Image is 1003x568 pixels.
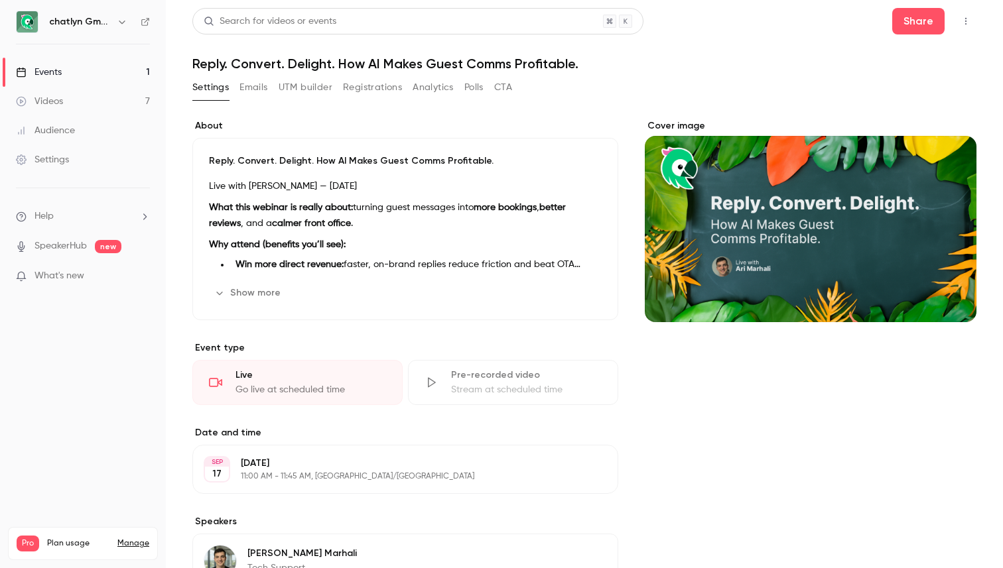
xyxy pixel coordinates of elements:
[17,536,39,551] span: Pro
[235,260,344,269] strong: Win more direct revenue:
[205,457,229,467] div: SEP
[34,209,54,223] span: Help
[16,153,69,166] div: Settings
[413,77,454,98] button: Analytics
[474,203,537,212] strong: more bookings
[192,515,618,528] label: Speakers
[16,66,62,79] div: Events
[235,383,386,396] div: Go live at scheduled time
[272,219,351,228] strong: calmer front office
[451,383,602,396] div: Stream at scheduled time
[192,426,618,439] label: Date and time
[16,124,75,137] div: Audience
[34,239,87,253] a: SpeakerHub
[209,240,346,249] strong: Why attend (benefits you’ll see):
[241,471,548,482] p: 11:00 AM - 11:45 AM, [GEOGRAPHIC_DATA]/[GEOGRAPHIC_DATA]
[451,369,602,382] div: Pre-recorded video
[343,77,402,98] button: Registrations
[408,360,618,405] div: Pre-recorded videoStream at scheduled time
[49,15,111,28] h6: chatlyn GmbH
[209,154,602,168] p: Reply. Convert. Delight. How AI Makes Guest Comms Profitable.
[241,457,548,470] p: [DATE]
[204,15,336,28] div: Search for videos or events
[47,538,109,549] span: Plan usage
[464,77,484,98] button: Polls
[235,369,386,382] div: Live
[494,77,512,98] button: CTA
[192,341,618,355] p: Event type
[230,258,602,272] li: faster, on-brand replies reduce friction and beat OTA response times, converting questions into c...
[16,95,63,108] div: Videos
[95,240,121,253] span: new
[892,8,945,34] button: Share
[17,11,38,32] img: chatlyn GmbH
[247,547,357,560] p: [PERSON_NAME] Marhali
[239,77,267,98] button: Emails
[279,77,332,98] button: UTM builder
[212,467,222,481] p: 17
[645,119,976,133] label: Cover image
[209,203,353,212] strong: What this webinar is really about:
[16,209,150,223] li: help-dropdown-opener
[209,282,289,304] button: Show more
[209,199,602,231] p: turning guest messages into , , and a .
[192,360,403,405] div: LiveGo live at scheduled time
[117,538,149,549] a: Manage
[645,119,976,322] section: Cover image
[34,269,84,283] span: What's new
[192,77,229,98] button: Settings
[192,56,976,72] h1: Reply. Convert. Delight. How AI Makes Guest Comms Profitable.
[209,178,602,194] p: Live with [PERSON_NAME] — [DATE]
[192,119,618,133] label: About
